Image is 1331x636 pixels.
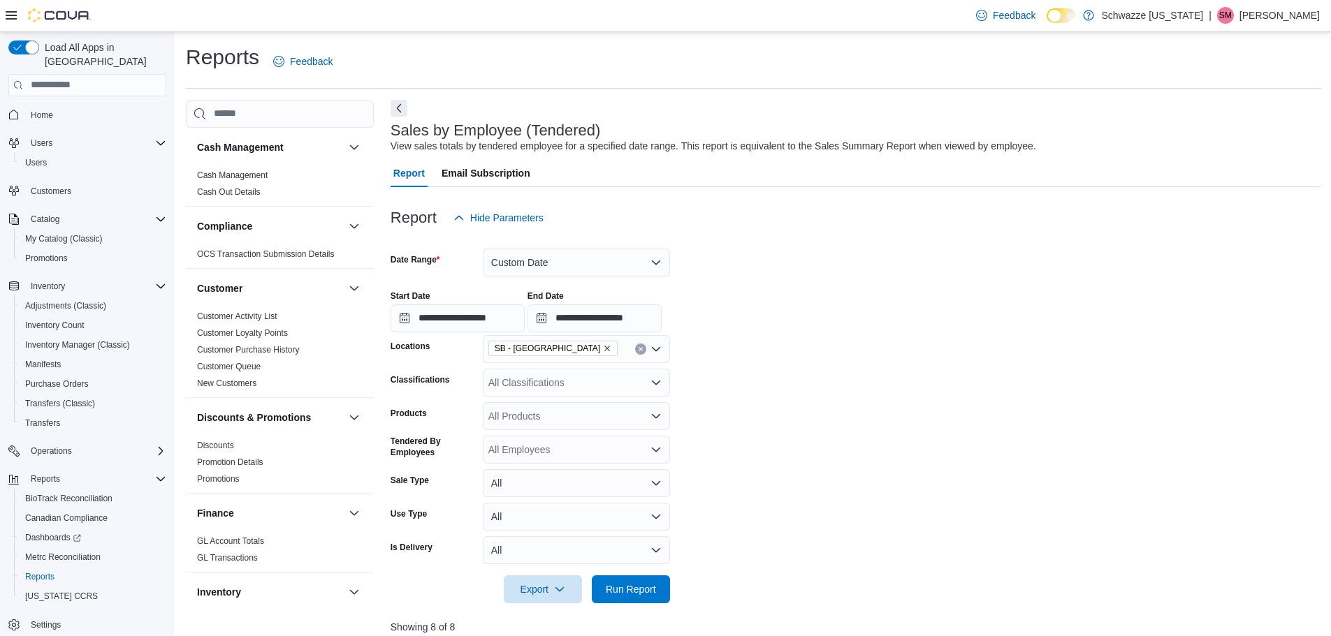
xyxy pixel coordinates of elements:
a: Settings [25,616,66,633]
span: SB - Aurora [488,341,618,356]
a: Reports [20,568,60,585]
span: GL Transactions [197,552,258,563]
p: Showing 8 of 8 [391,620,1321,634]
div: Sarah McDole [1217,7,1234,24]
h3: Customer [197,281,242,295]
span: Settings [25,616,166,633]
button: Reports [3,469,172,489]
button: Operations [3,441,172,461]
button: Settings [3,614,172,635]
span: Manifests [20,356,166,373]
button: Open list of options [650,377,662,388]
span: Inventory Count [25,320,85,331]
span: BioTrack Reconciliation [25,493,112,504]
button: BioTrack Reconciliation [14,489,172,508]
button: Finance [346,505,363,522]
span: Dark Mode [1047,23,1047,24]
span: Feedback [993,8,1035,22]
h3: Inventory [197,585,241,599]
label: End Date [528,290,564,302]
label: Date Range [391,254,440,265]
button: Compliance [197,219,343,233]
input: Press the down key to open a popover containing a calendar. [391,304,525,332]
label: Tendered By Employees [391,436,477,458]
a: Feedback [970,1,1041,29]
span: Settings [31,619,61,630]
button: Remove SB - Aurora from selection in this group [603,344,611,353]
span: Users [25,157,47,168]
a: Customer Queue [197,362,261,371]
span: Promotion Details [197,457,263,468]
label: Use Type [391,508,427,519]
span: SM [1219,7,1232,24]
button: Discounts & Promotions [197,411,343,424]
p: Schwazze [US_STATE] [1101,7,1203,24]
a: Cash Out Details [197,187,261,197]
span: Reports [25,571,54,582]
span: Customers [31,186,71,197]
button: Customer [197,281,343,295]
button: Catalog [3,209,172,229]
span: Operations [31,445,72,457]
span: Washington CCRS [20,588,166,605]
button: Transfers (Classic) [14,394,172,413]
button: Customer [346,280,363,297]
button: Inventory [3,276,172,296]
span: Transfers (Classic) [20,395,166,412]
span: New Customers [197,378,256,389]
a: Promotions [20,250,73,267]
button: Transfers [14,413,172,433]
span: Transfers [20,415,166,431]
button: All [483,536,670,564]
a: [US_STATE] CCRS [20,588,103,605]
button: Home [3,105,172,125]
a: Discounts [197,441,234,450]
button: All [483,503,670,531]
div: Finance [186,533,374,572]
span: Operations [25,443,166,459]
span: GL Account Totals [197,535,264,547]
span: Inventory [25,278,166,295]
span: Manifests [25,359,61,370]
label: Classifications [391,374,450,385]
button: Adjustments (Classic) [14,296,172,316]
span: SB - [GEOGRAPHIC_DATA] [495,341,600,355]
a: Customer Loyalty Points [197,328,288,338]
span: Feedback [290,54,333,68]
a: GL Transactions [197,553,258,563]
a: OCS Transaction Submission Details [197,249,335,259]
span: Users [20,154,166,171]
button: Clear input [635,343,646,355]
input: Press the down key to open a popover containing a calendar. [528,304,662,332]
span: Promotions [197,473,240,485]
button: Inventory [25,278,71,295]
span: Dashboards [25,532,81,543]
button: All [483,469,670,497]
span: Promotions [25,253,68,264]
a: BioTrack Reconciliation [20,490,118,507]
div: Customer [186,308,374,397]
span: Hide Parameters [470,211,544,225]
span: Email Subscription [442,159,530,187]
a: Promotions [197,474,240,484]
label: Sale Type [391,475,429,486]
a: Transfers [20,415,66,431]
span: My Catalog (Classic) [20,230,166,247]
span: [US_STATE] CCRS [25,591,98,602]
button: Cash Management [346,139,363,156]
span: Reports [31,473,60,485]
div: Cash Management [186,167,374,206]
a: New Customers [197,378,256,388]
button: Canadian Compliance [14,508,172,528]
span: Cash Management [197,170,268,181]
button: Users [25,135,58,151]
button: Reports [25,471,66,487]
span: Customer Activity List [197,311,277,322]
span: Inventory [31,281,65,292]
label: Is Delivery [391,542,432,553]
span: Inventory Manager (Classic) [25,339,130,350]
div: View sales totals by tendered employee for a specified date range. This report is equivalent to t... [391,139,1036,154]
span: BioTrack Reconciliation [20,490,166,507]
span: Transfers (Classic) [25,398,95,409]
span: Customer Purchase History [197,344,300,355]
